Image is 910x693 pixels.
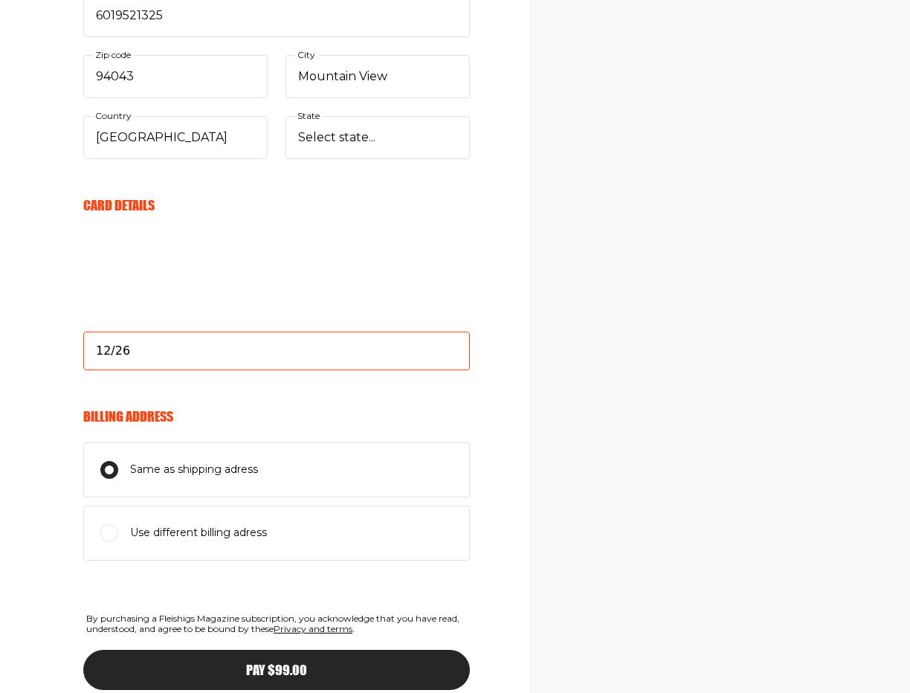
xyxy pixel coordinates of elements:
[100,461,118,479] input: Same as shipping adress
[130,461,258,479] span: Same as shipping adress
[294,47,318,63] label: City
[83,116,268,159] select: Country
[83,281,470,393] iframe: cvv
[92,108,135,124] label: Country
[83,197,470,213] h6: Card Details
[285,55,470,98] input: City
[92,47,134,63] label: Zip code
[246,663,307,677] span: Pay $99.00
[100,524,118,542] input: Use different billing adress
[285,116,470,159] select: State
[83,610,470,638] span: By purchasing a Fleishigs Magazine subscription, you acknowledge that you have read, understood, ...
[274,623,352,634] a: Privacy and terms
[83,650,470,690] button: Pay $99.00
[83,231,470,342] iframe: card
[294,108,323,124] label: State
[83,55,268,98] input: Zip code
[130,524,267,542] span: Use different billing adress
[83,408,470,425] h6: Billing Address
[83,332,470,370] input: Please enter a valid expiration date in the format MM/YY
